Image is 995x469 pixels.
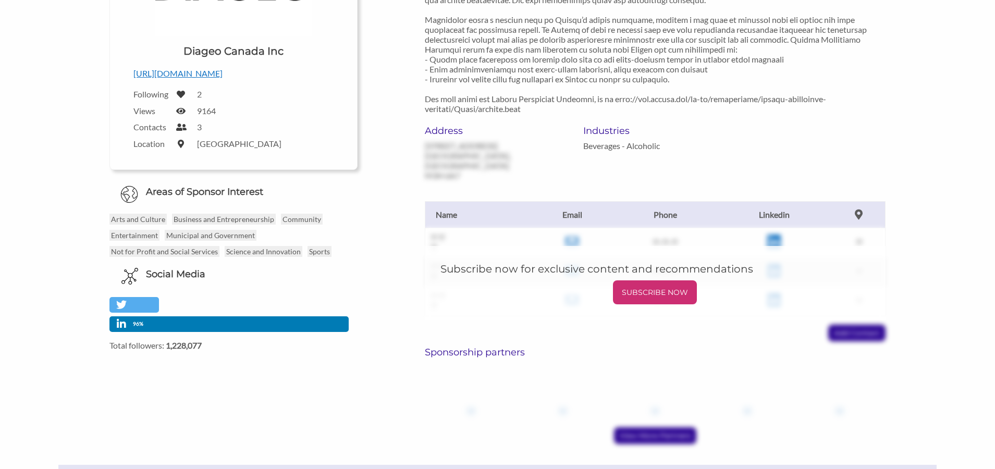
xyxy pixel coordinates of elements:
[529,201,615,228] th: Email
[308,246,331,257] p: Sports
[109,230,159,241] p: Entertainment
[197,139,281,149] label: [GEOGRAPHIC_DATA]
[133,106,170,116] label: Views
[102,186,365,199] h6: Areas of Sponsor Interest
[225,246,302,257] p: Science and Innovation
[281,214,323,225] p: Community
[133,67,334,80] p: [URL][DOMAIN_NAME]
[172,214,276,225] p: Business and Entrepreneurship
[716,201,832,228] th: Linkedin
[109,246,219,257] p: Not for Profit and Social Services
[197,106,216,116] label: 9164
[440,280,870,304] a: SUBSCRIBE NOW
[133,139,170,149] label: Location
[197,89,202,99] label: 2
[109,340,358,350] label: Total followers:
[166,340,202,350] strong: 1,228,077
[121,268,138,285] img: Social Media Icon
[183,44,284,58] h1: Diageo Canada Inc
[109,214,167,225] p: Arts and Culture
[165,230,256,241] p: Municipal and Government
[120,186,138,203] img: Globe Icon
[617,285,693,300] p: SUBSCRIBE NOW
[197,122,202,132] label: 3
[425,347,886,358] h6: Sponsorship partners
[583,141,727,151] p: Beverages - Alcoholic
[133,122,170,132] label: Contacts
[133,89,170,99] label: Following
[425,125,568,137] h6: Address
[146,268,205,281] h6: Social Media
[133,319,146,329] p: 96%
[425,201,529,228] th: Name
[615,201,716,228] th: Phone
[583,125,727,137] h6: Industries
[440,262,870,276] h5: Subscribe now for exclusive content and recommendations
